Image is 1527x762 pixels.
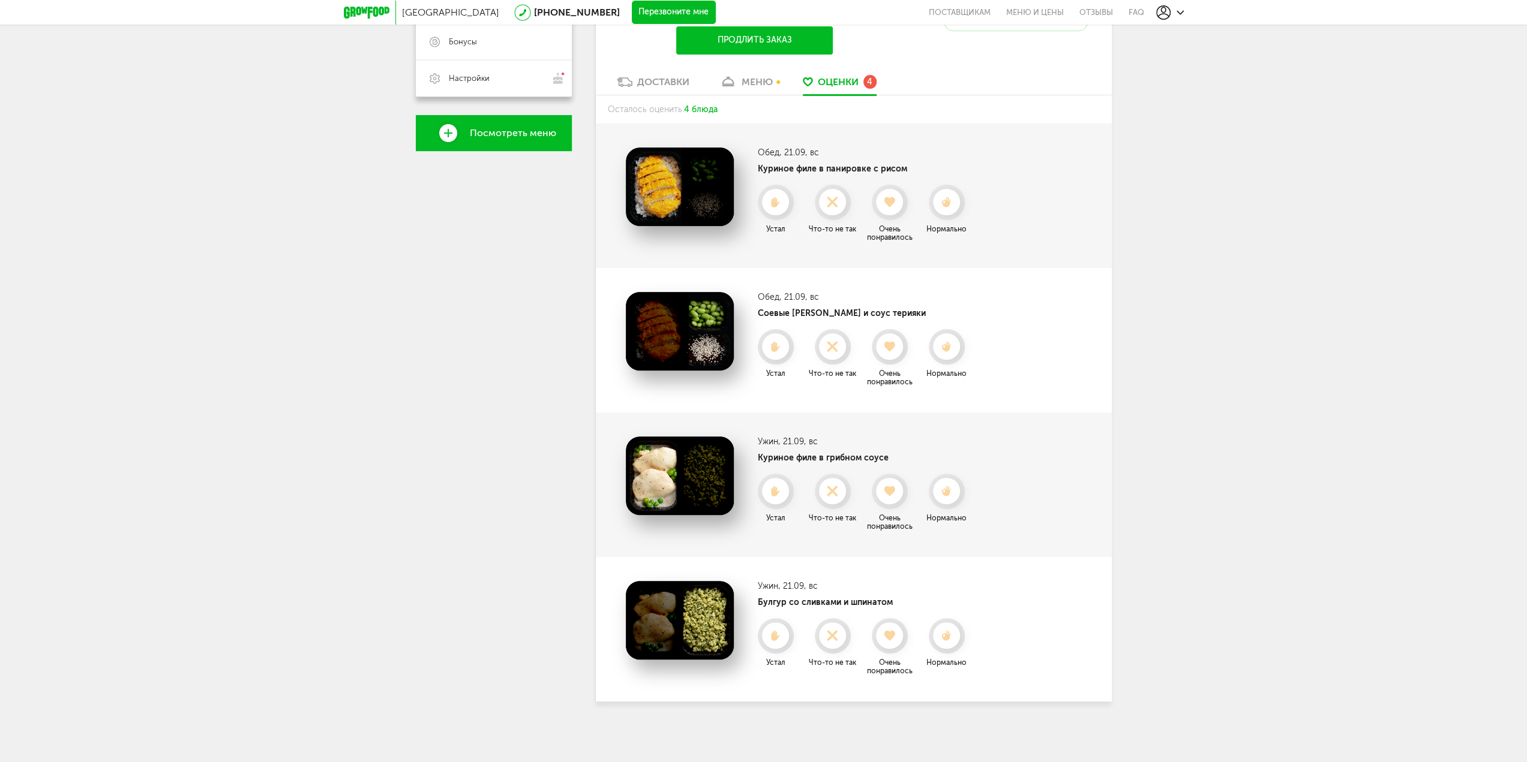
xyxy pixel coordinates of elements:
h3: Ужин [758,436,974,447]
div: Нормально [920,369,974,378]
div: Устал [749,225,803,233]
h3: Ужин [758,581,974,591]
div: Очень понравилось [863,658,917,675]
div: Что-то не так [806,514,860,522]
button: Перезвоните мне [632,1,716,25]
div: Нормально [920,658,974,667]
h4: Булгур со сливками и шпинатом [758,597,974,607]
h3: Обед [758,292,974,302]
button: Продлить заказ [676,26,832,55]
span: Настройки [449,73,490,84]
h4: Куриное филе в панировке с рисом [758,164,974,174]
h4: Куриное филе в грибном соусе [758,453,974,463]
img: Булгур со сливками и шпинатом [626,581,734,659]
div: Что-то не так [806,658,860,667]
div: Нормально [920,225,974,233]
img: Куриное филе в грибном соусе [626,436,734,515]
span: , 21.09, вс [778,436,818,447]
span: , 21.09, вс [779,292,819,302]
div: Что-то не так [806,369,860,378]
a: Настройки [416,60,572,97]
span: Оценки [818,76,859,88]
div: Что-то не так [806,225,860,233]
div: Доставки [637,76,689,88]
div: Устал [749,658,803,667]
a: Бонусы [416,24,572,60]
div: Очень понравилось [863,514,917,531]
a: меню [713,76,779,95]
span: 4 блюда [683,104,717,115]
span: Бонусы [449,37,477,47]
div: Устал [749,369,803,378]
div: Очень понравилось [863,225,917,242]
div: меню [742,76,773,88]
span: Посмотреть меню [470,128,556,138]
div: 4 [863,75,877,88]
a: Посмотреть меню [416,115,572,151]
h3: Обед [758,147,974,158]
span: , 21.09, вс [778,581,818,591]
a: [PHONE_NUMBER] [534,7,620,18]
div: Устал [749,514,803,522]
h4: Соевые [PERSON_NAME] и соус терияки [758,308,974,318]
div: Осталось оценить: [596,95,1112,124]
span: , 21.09, вс [779,147,819,158]
div: Очень понравилось [863,369,917,386]
a: Доставки [611,76,695,95]
span: [GEOGRAPHIC_DATA] [402,7,499,18]
a: Оценки 4 [797,76,883,95]
img: Куриное филе в панировке с рисом [626,147,734,226]
img: Соевые бобы Мукимаме и соус терияки [626,292,734,371]
div: Нормально [920,514,974,522]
